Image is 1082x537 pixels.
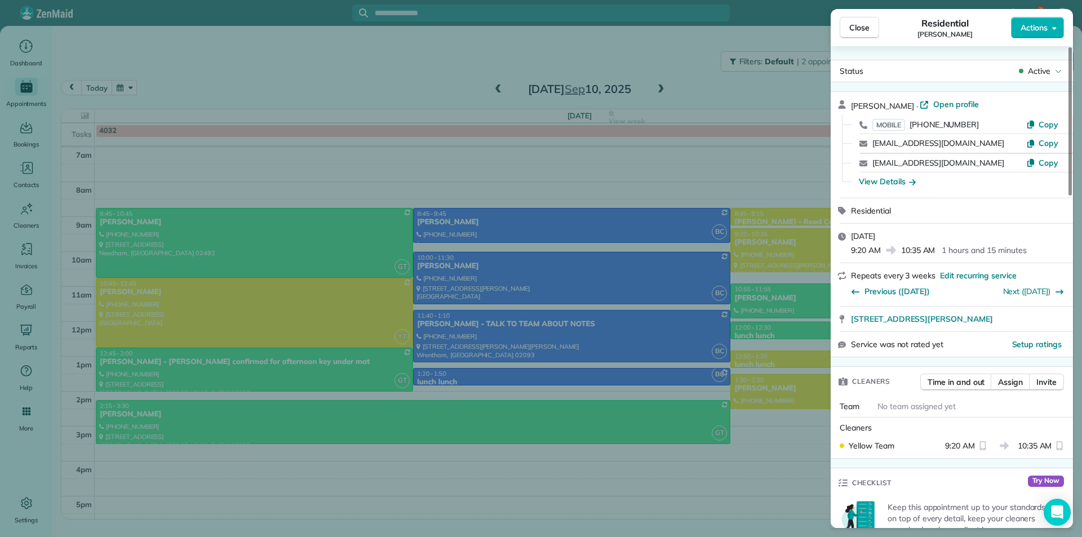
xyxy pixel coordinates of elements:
[872,158,1004,168] a: [EMAIL_ADDRESS][DOMAIN_NAME]
[872,119,905,131] span: MOBILE
[888,502,1066,535] p: Keep this appointment up to your standards. Stay on top of every detail, keep your cleaners organ...
[1039,138,1058,148] span: Copy
[877,401,956,411] span: No team assigned yet
[1029,374,1064,390] button: Invite
[851,286,930,297] button: Previous ([DATE])
[1039,119,1058,130] span: Copy
[920,99,979,110] a: Open profile
[921,16,969,30] span: Residential
[851,101,914,111] span: [PERSON_NAME]
[901,245,935,256] span: 10:35 AM
[1012,339,1062,349] span: Setup ratings
[945,440,975,451] span: 9:20 AM
[1003,286,1051,296] a: Next ([DATE])
[1021,22,1048,33] span: Actions
[840,66,863,76] span: Status
[1018,440,1052,451] span: 10:35 AM
[852,477,892,489] span: Checklist
[942,245,1026,256] p: 1 hours and 15 minutes
[851,313,993,325] span: [STREET_ADDRESS][PERSON_NAME]
[864,286,930,297] span: Previous ([DATE])
[851,313,1066,325] a: [STREET_ADDRESS][PERSON_NAME]
[998,376,1023,388] span: Assign
[1003,286,1065,297] button: Next ([DATE])
[851,206,891,216] span: Residential
[910,119,979,130] span: [PHONE_NUMBER]
[851,270,935,281] span: Repeats every 3 weeks
[920,374,992,390] button: Time in and out
[917,30,973,39] span: [PERSON_NAME]
[1012,339,1062,350] button: Setup ratings
[851,339,943,350] span: Service was not rated yet
[840,401,859,411] span: Team
[852,376,890,387] span: Cleaners
[851,245,881,256] span: 9:20 AM
[840,423,872,433] span: Cleaners
[933,99,979,110] span: Open profile
[991,374,1030,390] button: Assign
[1036,376,1057,388] span: Invite
[1039,158,1058,168] span: Copy
[1026,137,1058,149] button: Copy
[914,101,920,110] span: ·
[851,231,875,241] span: [DATE]
[940,270,1017,281] span: Edit recurring service
[859,176,916,187] button: View Details
[872,138,1004,148] a: [EMAIL_ADDRESS][DOMAIN_NAME]
[1044,499,1071,526] div: Open Intercom Messenger
[1028,65,1050,77] span: Active
[872,119,979,130] a: MOBILE[PHONE_NUMBER]
[1026,119,1058,130] button: Copy
[928,376,985,388] span: Time in and out
[840,17,879,38] button: Close
[849,22,870,33] span: Close
[1026,157,1058,168] button: Copy
[849,440,894,451] span: Yellow Team
[1028,476,1064,487] span: Try Now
